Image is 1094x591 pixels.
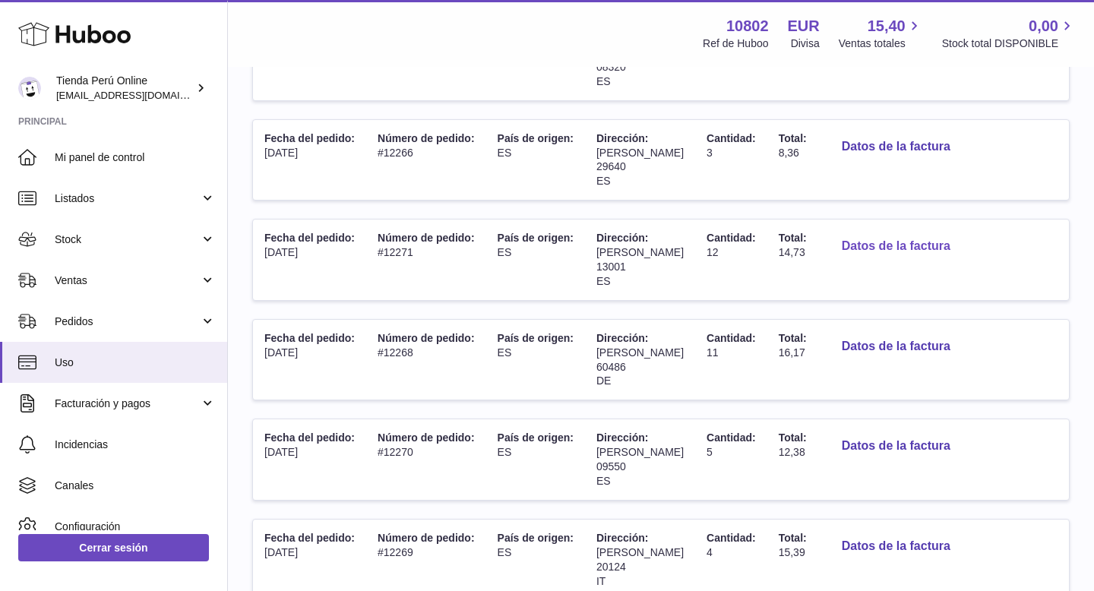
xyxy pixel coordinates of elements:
[55,273,200,288] span: Ventas
[726,16,769,36] strong: 10802
[788,16,820,36] strong: EUR
[596,375,611,387] span: DE
[55,191,200,206] span: Listados
[378,431,475,444] span: Número de pedido:
[55,150,216,165] span: Mi panel de control
[596,532,648,544] span: Dirección:
[830,331,963,362] button: Datos de la factura
[596,431,648,444] span: Dirección:
[1029,16,1058,36] span: 0,00
[264,332,355,344] span: Fecha del pedido:
[366,220,486,300] td: #12271
[596,132,648,144] span: Dirección:
[596,232,648,244] span: Dirección:
[486,120,585,201] td: ES
[378,332,475,344] span: Número de pedido:
[596,446,684,458] span: [PERSON_NAME]
[779,147,799,159] span: 8,36
[596,261,626,273] span: 13001
[830,131,963,163] button: Datos de la factura
[55,520,216,534] span: Configuración
[18,77,41,100] img: contacto@tiendaperuonline.com
[695,220,767,300] td: 12
[253,220,366,300] td: [DATE]
[779,232,807,244] span: Total:
[378,232,475,244] span: Número de pedido:
[366,320,486,400] td: #12268
[779,546,805,558] span: 15,39
[707,332,756,344] span: Cantidad:
[596,575,605,587] span: IT
[779,431,807,444] span: Total:
[486,419,585,500] td: ES
[55,438,216,452] span: Incidencias
[596,346,684,359] span: [PERSON_NAME]
[486,320,585,400] td: ES
[498,232,574,244] span: País de origen:
[366,120,486,201] td: #12266
[596,460,626,472] span: 09550
[596,175,611,187] span: ES
[707,132,756,144] span: Cantidad:
[707,431,756,444] span: Cantidad:
[695,419,767,500] td: 5
[779,346,805,359] span: 16,17
[498,332,574,344] span: País de origen:
[264,532,355,544] span: Fecha del pedido:
[253,419,366,500] td: [DATE]
[498,532,574,544] span: País de origen:
[839,36,923,51] span: Ventas totales
[55,397,200,411] span: Facturación y pagos
[253,320,366,400] td: [DATE]
[596,147,684,159] span: [PERSON_NAME]
[830,231,963,262] button: Datos de la factura
[55,314,200,329] span: Pedidos
[596,475,611,487] span: ES
[596,546,684,558] span: [PERSON_NAME]
[779,446,805,458] span: 12,38
[596,61,626,73] span: 08320
[942,36,1076,51] span: Stock total DISPONIBLE
[596,561,626,573] span: 20124
[56,89,223,101] span: [EMAIL_ADDRESS][DOMAIN_NAME]
[779,132,807,144] span: Total:
[264,232,355,244] span: Fecha del pedido:
[830,431,963,462] button: Datos de la factura
[791,36,820,51] div: Divisa
[18,534,209,561] a: Cerrar sesión
[703,36,768,51] div: Ref de Huboo
[366,419,486,500] td: #12270
[779,332,807,344] span: Total:
[253,120,366,201] td: [DATE]
[707,532,756,544] span: Cantidad:
[596,246,684,258] span: [PERSON_NAME]
[830,531,963,562] button: Datos de la factura
[596,361,626,373] span: 60486
[56,74,193,103] div: Tienda Perú Online
[55,356,216,370] span: Uso
[264,132,355,144] span: Fecha del pedido:
[596,332,648,344] span: Dirección:
[779,532,807,544] span: Total:
[498,132,574,144] span: País de origen:
[695,320,767,400] td: 11
[55,232,200,247] span: Stock
[942,16,1076,51] a: 0,00 Stock total DISPONIBLE
[868,16,906,36] span: 15,40
[707,232,756,244] span: Cantidad:
[486,220,585,300] td: ES
[264,431,355,444] span: Fecha del pedido:
[779,246,805,258] span: 14,73
[596,275,611,287] span: ES
[498,431,574,444] span: País de origen:
[55,479,216,493] span: Canales
[378,532,475,544] span: Número de pedido:
[596,160,626,172] span: 29640
[596,75,611,87] span: ES
[839,16,923,51] a: 15,40 Ventas totales
[695,120,767,201] td: 3
[378,132,475,144] span: Número de pedido:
